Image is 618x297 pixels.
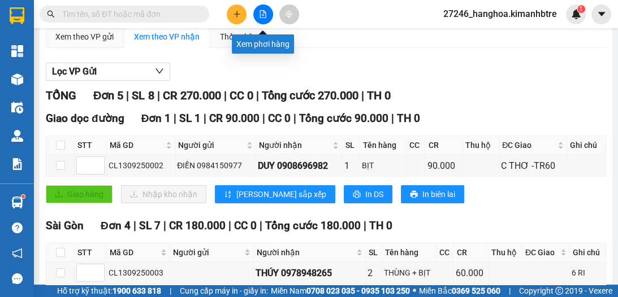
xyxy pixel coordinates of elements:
[75,243,107,262] th: STT
[262,112,265,125] span: |
[410,190,418,199] span: printer
[489,243,522,262] th: Thu hộ
[454,243,488,262] th: CR
[279,5,299,24] button: aim
[11,73,23,85] img: warehouse-icon
[579,5,583,13] span: 1
[342,136,360,155] th: SL
[502,139,555,151] span: ĐC Giao
[236,188,326,200] span: [PERSON_NAME] sắp xếp
[155,67,164,76] span: down
[229,89,253,102] span: CC 0
[591,5,611,24] button: caret-down
[427,159,460,173] div: 90.000
[174,112,176,125] span: |
[46,89,76,102] span: TỔNG
[46,63,170,81] button: Lọc VP Gửi
[227,5,247,24] button: plus
[234,219,257,232] span: CC 0
[437,243,454,262] th: CC
[126,89,129,102] span: |
[110,246,158,259] span: Mã GD
[204,112,206,125] span: |
[11,45,23,57] img: dashboard-icon
[109,267,168,279] div: CL1309250003
[366,243,382,262] th: SL
[364,219,366,232] span: |
[46,219,84,232] span: Sài Gòn
[261,89,358,102] span: Tổng cước 270.000
[12,248,23,259] span: notification
[11,196,23,208] img: warehouse-icon
[46,185,113,203] button: uploadGiao hàng
[107,155,175,177] td: CL1309250002
[12,273,23,284] span: message
[422,188,455,200] span: In biên lai
[11,158,23,170] img: solution-icon
[141,112,171,125] span: Đơn 1
[452,286,500,295] strong: 0369 525 060
[10,7,24,24] img: logo-vxr
[209,112,260,125] span: CR 90.000
[163,219,166,232] span: |
[382,243,437,262] th: Tên hàng
[268,112,291,125] span: CC 0
[368,266,380,280] div: 2
[577,5,585,13] sup: 1
[75,136,107,155] th: STT
[555,287,563,295] span: copyright
[413,289,416,293] span: ⚪️
[365,188,383,200] span: In DS
[361,89,364,102] span: |
[260,219,262,232] span: |
[62,8,196,20] input: Tìm tên, số ĐT hoặc mã đơn
[572,267,604,279] div: 6 RI
[360,136,407,155] th: Tên hàng
[456,266,486,280] div: 60.000
[501,159,565,173] div: C THƠ -TR60
[21,195,25,198] sup: 1
[107,262,170,284] td: CL1309250003
[220,30,252,43] div: Thống kê
[109,159,173,172] div: CL1309250002
[224,190,232,199] span: sort-ascending
[134,30,200,43] div: Xem theo VP nhận
[434,7,566,21] span: 27246_hanghoa.kimanhbtre
[597,9,607,19] span: caret-down
[419,285,500,297] span: Miền Bắc
[11,102,23,113] img: warehouse-icon
[407,136,426,155] th: CC
[258,159,340,173] div: DUY 0908696982
[425,136,462,155] th: CR
[46,112,124,125] span: Giao dọc đường
[384,267,434,279] div: THÙNG + BỊT
[293,112,296,125] span: |
[93,89,123,102] span: Đơn 5
[256,266,364,280] div: THÚY 0978948265
[11,130,23,142] img: warehouse-icon
[271,285,410,297] span: Miền Nam
[397,112,420,125] span: TH 0
[57,285,161,297] span: Hỗ trợ kỹ thuật:
[223,89,226,102] span: |
[463,136,499,155] th: Thu hộ
[179,112,201,125] span: SL 1
[369,219,392,232] span: TH 0
[173,246,242,259] span: Người gửi
[299,112,388,125] span: Tổng cước 90.000
[306,286,410,295] strong: 0708 023 035 - 0935 103 250
[55,30,114,43] div: Xem theo VP gửi
[401,185,464,203] button: printerIn biên lai
[509,285,511,297] span: |
[178,139,244,151] span: Người gửi
[259,10,267,18] span: file-add
[121,185,206,203] button: downloadNhập kho nhận
[567,136,606,155] th: Ghi chú
[113,286,161,295] strong: 1900 633 818
[265,219,361,232] span: Tổng cước 180.000
[233,10,241,18] span: plus
[259,139,331,151] span: Người nhận
[47,10,55,18] span: search
[253,5,273,24] button: file-add
[525,246,558,259] span: ĐC Giao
